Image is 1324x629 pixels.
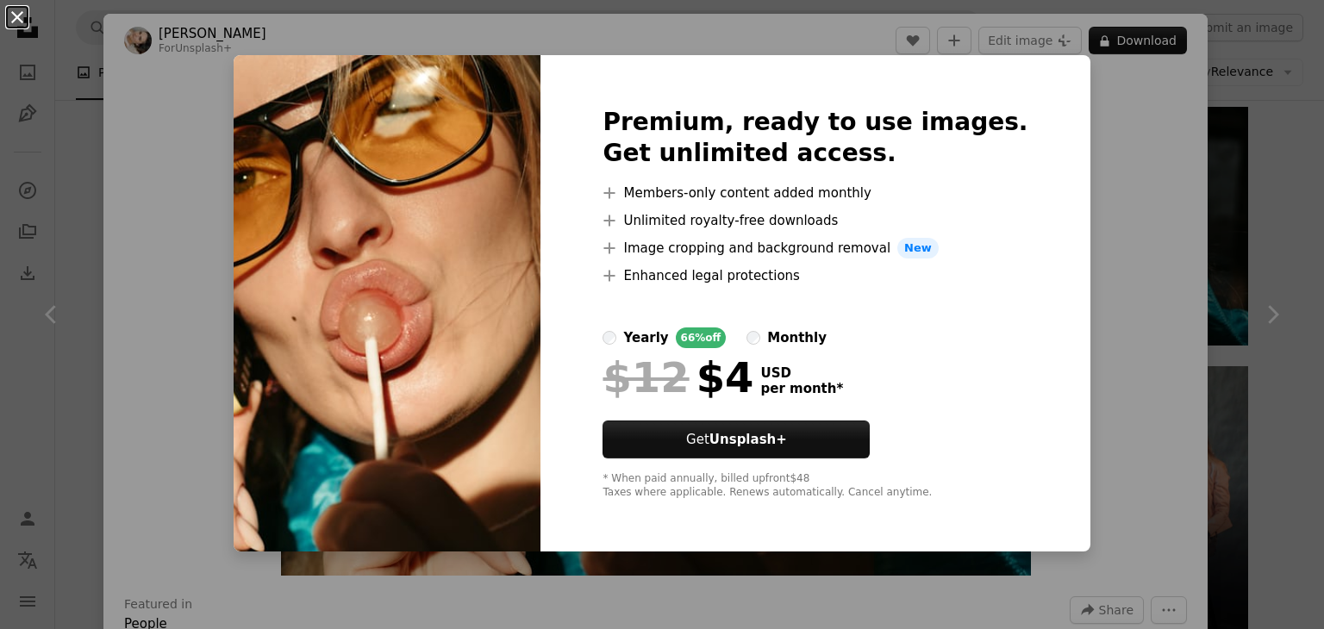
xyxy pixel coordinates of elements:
div: $4 [603,355,753,400]
div: yearly [623,327,668,348]
span: $12 [603,355,689,400]
h2: Premium, ready to use images. Get unlimited access. [603,107,1027,169]
span: per month * [760,381,843,396]
div: 66% off [676,327,727,348]
img: premium_photo-1686777551221-45c0f2b3f5d5 [234,55,540,551]
li: Unlimited royalty-free downloads [603,210,1027,231]
input: yearly66%off [603,331,616,345]
span: USD [760,365,843,381]
div: monthly [767,327,827,348]
div: * When paid annually, billed upfront $48 Taxes where applicable. Renews automatically. Cancel any... [603,472,1027,500]
li: Enhanced legal protections [603,265,1027,286]
strong: Unsplash+ [709,432,787,447]
button: GetUnsplash+ [603,420,870,458]
span: New [897,238,939,258]
li: Image cropping and background removal [603,238,1027,258]
input: monthly [746,331,760,345]
li: Members-only content added monthly [603,183,1027,203]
